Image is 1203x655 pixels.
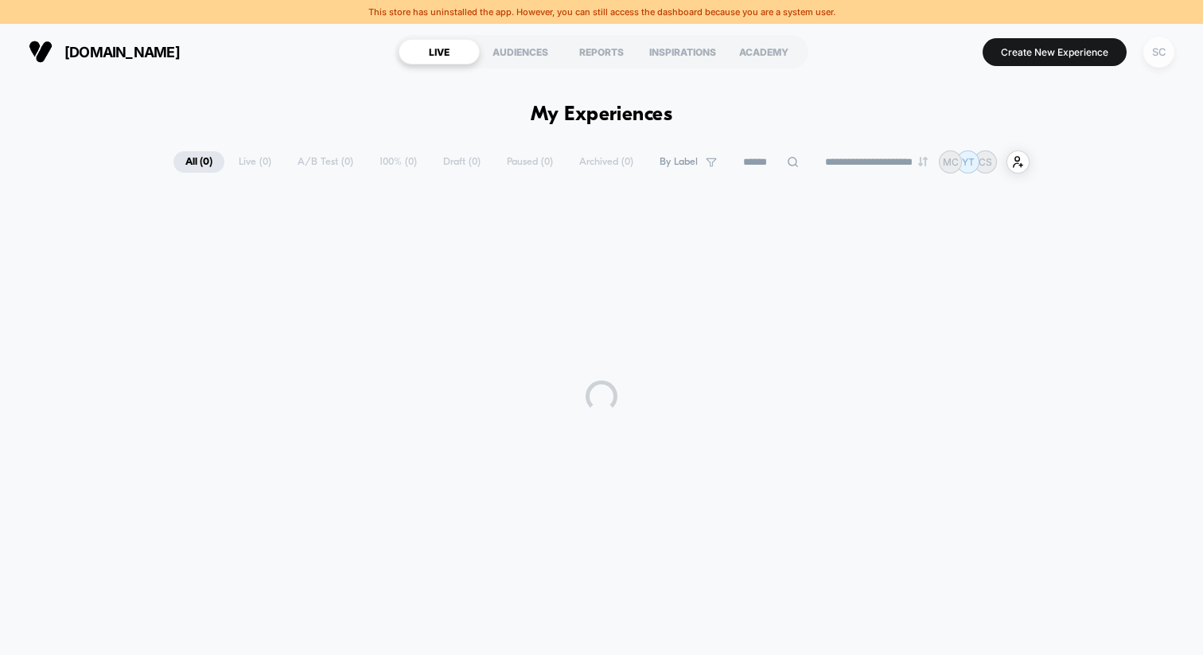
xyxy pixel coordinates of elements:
[173,151,224,173] span: All ( 0 )
[943,156,959,168] p: MC
[723,39,804,64] div: ACADEMY
[918,157,928,166] img: end
[24,39,185,64] button: [DOMAIN_NAME]
[1143,37,1174,68] div: SC
[561,39,642,64] div: REPORTS
[1139,36,1179,68] button: SC
[480,39,561,64] div: AUDIENCES
[531,103,673,127] h1: My Experiences
[642,39,723,64] div: INSPIRATIONS
[979,156,992,168] p: CS
[29,40,53,64] img: Visually logo
[983,38,1127,66] button: Create New Experience
[64,44,180,60] span: [DOMAIN_NAME]
[962,156,975,168] p: YT
[399,39,480,64] div: LIVE
[660,156,698,168] span: By Label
